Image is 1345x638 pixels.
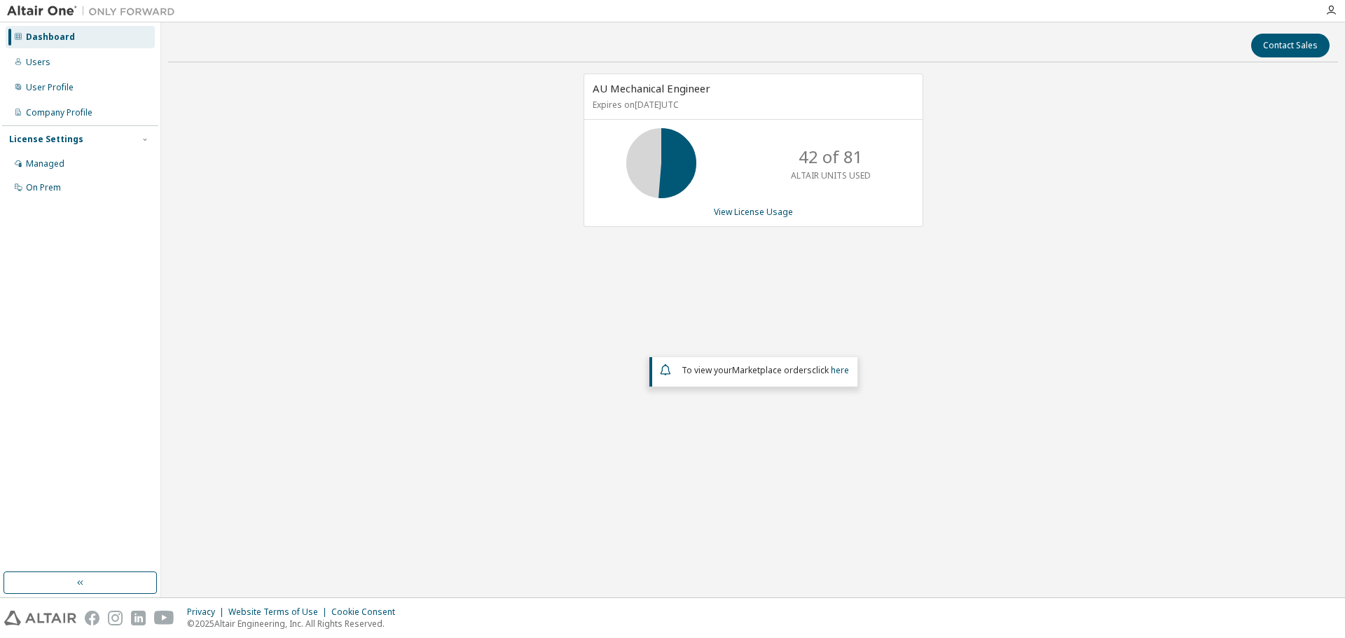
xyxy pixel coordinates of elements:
div: Company Profile [26,107,92,118]
img: linkedin.svg [131,611,146,625]
button: Contact Sales [1251,34,1330,57]
div: On Prem [26,182,61,193]
span: To view your click [682,364,849,376]
p: © 2025 Altair Engineering, Inc. All Rights Reserved. [187,618,403,630]
img: youtube.svg [154,611,174,625]
div: Privacy [187,606,228,618]
p: Expires on [DATE] UTC [593,99,911,111]
img: Altair One [7,4,182,18]
img: altair_logo.svg [4,611,76,625]
a: View License Usage [714,206,793,218]
a: here [831,364,849,376]
span: AU Mechanical Engineer [593,81,710,95]
div: Cookie Consent [331,606,403,618]
div: Managed [26,158,64,169]
div: User Profile [26,82,74,93]
em: Marketplace orders [732,364,812,376]
div: Dashboard [26,32,75,43]
div: Website Terms of Use [228,606,331,618]
p: ALTAIR UNITS USED [791,169,871,181]
img: facebook.svg [85,611,99,625]
p: 42 of 81 [799,145,863,169]
div: License Settings [9,134,83,145]
div: Users [26,57,50,68]
img: instagram.svg [108,611,123,625]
